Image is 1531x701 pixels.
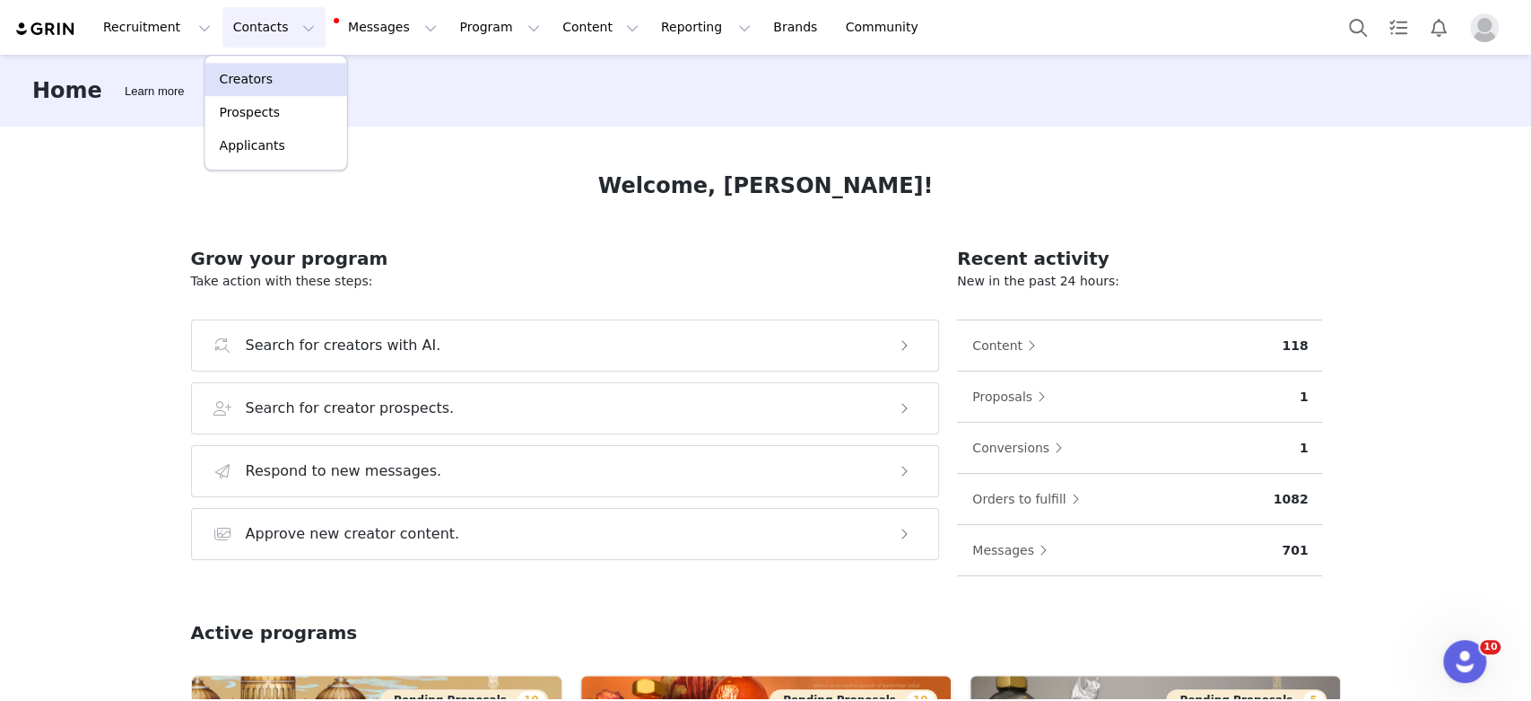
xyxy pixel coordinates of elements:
[191,245,940,272] h2: Grow your program
[191,445,940,497] button: Respond to new messages.
[191,320,940,372] button: Search for creators with AI.
[971,434,1072,462] button: Conversions
[246,523,460,545] h3: Approve new creator content.
[448,7,551,48] button: Program
[1282,337,1308,355] p: 118
[957,272,1322,291] p: New in the past 24 hours:
[598,170,934,202] h1: Welcome, [PERSON_NAME]!
[1274,490,1309,509] p: 1082
[1300,439,1309,458] p: 1
[191,619,358,646] h2: Active programs
[191,382,940,434] button: Search for creator prospects.
[971,485,1088,513] button: Orders to fulfill
[971,331,1045,360] button: Content
[650,7,761,48] button: Reporting
[246,398,455,419] h3: Search for creator prospects.
[1282,541,1308,560] p: 701
[1379,7,1418,48] a: Tasks
[191,508,940,560] button: Approve new creator content.
[1443,640,1486,683] iframe: Intercom live chat
[1459,13,1517,42] button: Profile
[1300,388,1309,407] p: 1
[220,103,280,122] p: Prospects
[32,74,102,107] h3: Home
[246,460,442,482] h3: Respond to new messages.
[92,7,222,48] button: Recruitment
[121,83,187,101] div: Tooltip anchor
[191,272,940,291] p: Take action with these steps:
[835,7,937,48] a: Community
[1338,7,1378,48] button: Search
[220,136,285,155] p: Applicants
[222,7,326,48] button: Contacts
[957,245,1322,272] h2: Recent activity
[971,382,1055,411] button: Proposals
[1419,7,1458,48] button: Notifications
[326,7,448,48] button: Messages
[971,536,1057,565] button: Messages
[14,21,77,38] img: grin logo
[762,7,833,48] a: Brands
[552,7,649,48] button: Content
[246,335,441,356] h3: Search for creators with AI.
[1480,640,1501,654] span: 10
[1470,13,1499,42] img: placeholder-profile.jpg
[220,70,274,89] p: Creators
